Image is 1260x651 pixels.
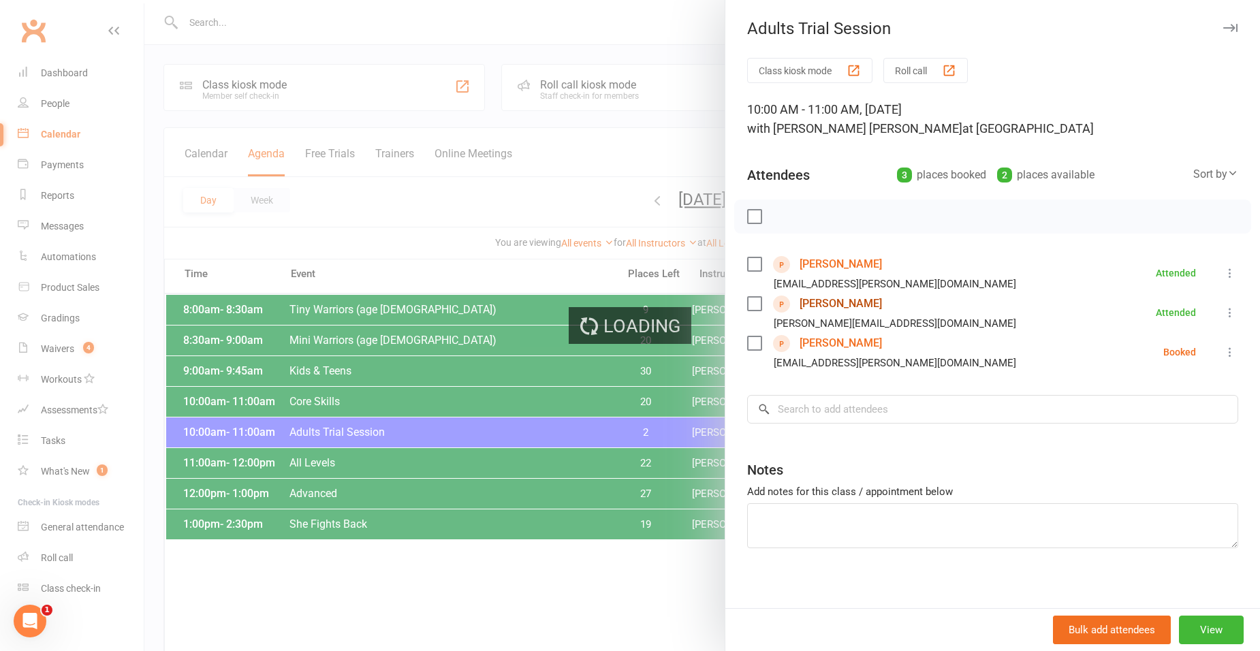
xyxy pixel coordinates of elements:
div: places booked [897,165,986,185]
button: Bulk add attendees [1053,616,1171,644]
div: Sort by [1193,165,1238,183]
div: Add notes for this class / appointment below [747,483,1238,500]
a: [PERSON_NAME] [800,293,882,315]
span: 1 [42,605,52,616]
a: [PERSON_NAME] [800,332,882,354]
div: places available [997,165,1094,185]
span: at [GEOGRAPHIC_DATA] [962,121,1094,136]
div: [EMAIL_ADDRESS][PERSON_NAME][DOMAIN_NAME] [774,275,1016,293]
div: 2 [997,168,1012,182]
button: Class kiosk mode [747,58,872,83]
div: [EMAIL_ADDRESS][PERSON_NAME][DOMAIN_NAME] [774,354,1016,372]
input: Search to add attendees [747,395,1238,424]
div: Booked [1163,347,1196,357]
div: Notes [747,460,783,479]
button: View [1179,616,1244,644]
div: 3 [897,168,912,182]
div: 10:00 AM - 11:00 AM, [DATE] [747,100,1238,138]
div: Attendees [747,165,810,185]
div: Attended [1156,268,1196,278]
button: Roll call [883,58,968,83]
iframe: Intercom live chat [14,605,46,637]
div: [PERSON_NAME][EMAIL_ADDRESS][DOMAIN_NAME] [774,315,1016,332]
span: with [PERSON_NAME] [PERSON_NAME] [747,121,962,136]
a: [PERSON_NAME] [800,253,882,275]
div: Attended [1156,308,1196,317]
div: Adults Trial Session [725,19,1260,38]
